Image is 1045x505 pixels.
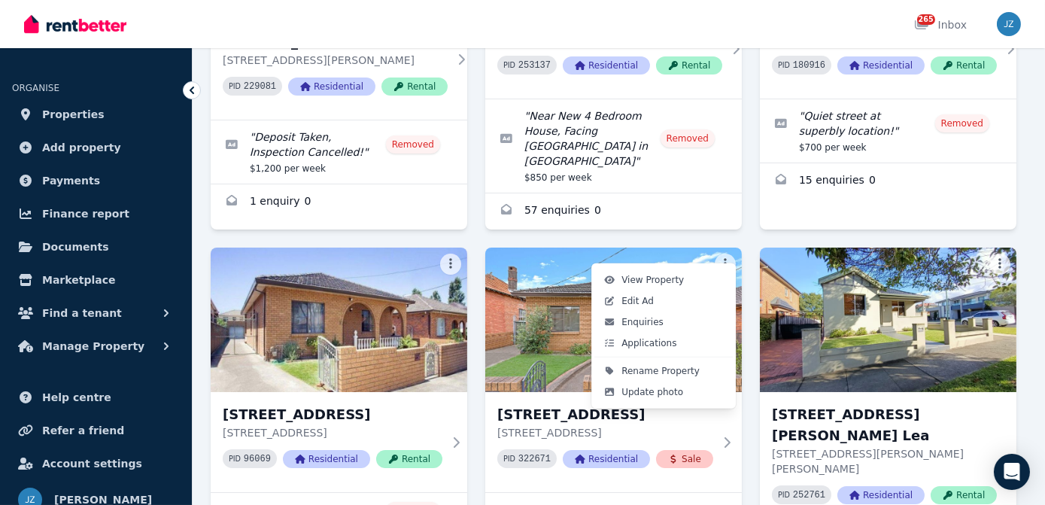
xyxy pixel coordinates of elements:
[621,295,654,307] span: Edit Ad
[621,365,700,377] span: Rename Property
[621,386,683,398] span: Update photo
[621,274,684,286] span: View Property
[621,337,676,349] span: Applications
[591,263,736,409] div: More options
[621,316,664,328] span: Enquiries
